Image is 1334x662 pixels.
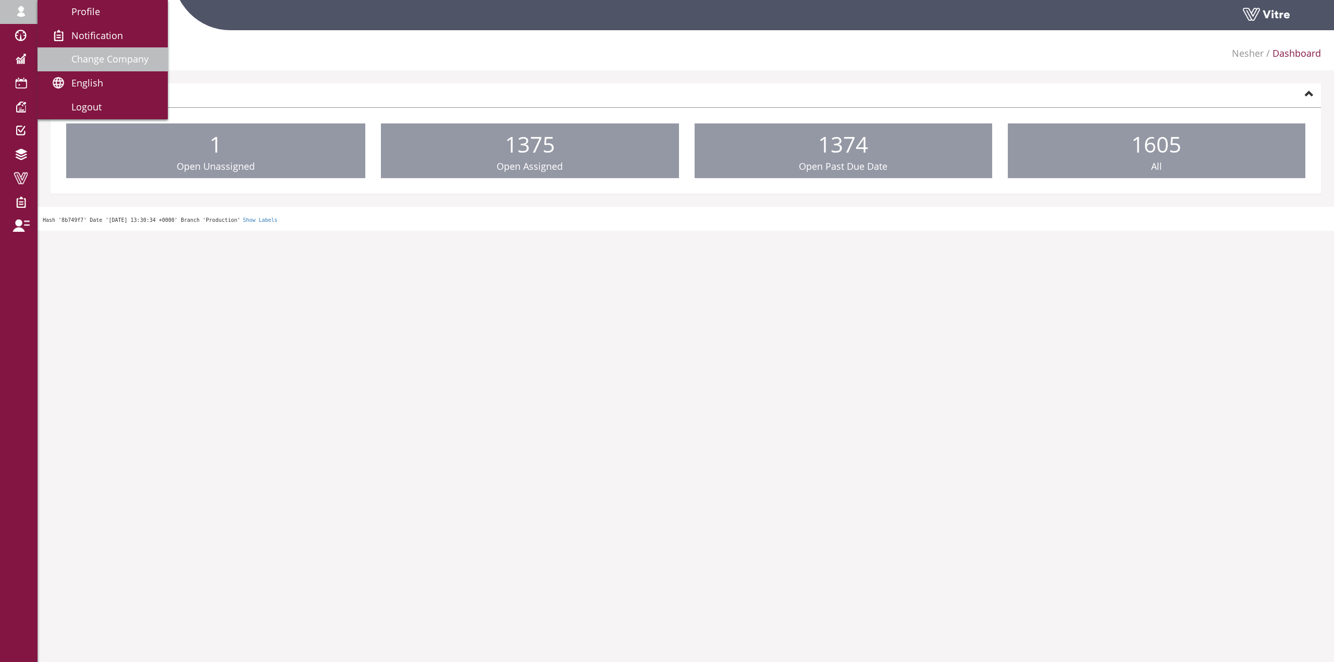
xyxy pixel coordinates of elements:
a: 1605 All [1008,123,1305,179]
a: 1 Open Unassigned [66,123,365,179]
span: Open Unassigned [177,160,255,172]
a: Logout [38,95,168,119]
a: Nesher [1232,47,1264,59]
span: Notification [71,29,123,42]
span: Profile [71,5,100,18]
span: 1 [209,129,222,159]
a: Notification [38,24,168,48]
li: Dashboard [1264,47,1321,60]
span: Logout [71,101,102,113]
span: Open Past Due Date [799,160,887,172]
a: English [38,71,168,95]
a: Show Labels [243,217,277,223]
span: All [1151,160,1162,172]
span: 1605 [1131,129,1181,159]
span: English [71,77,103,89]
span: Hash '8b749f7' Date '[DATE] 13:30:34 +0000' Branch 'Production' [43,217,240,223]
span: 1375 [505,129,555,159]
span: Change Company [71,53,149,65]
a: 1374 Open Past Due Date [695,123,992,179]
a: Change Company [38,47,168,71]
span: Open Assigned [497,160,563,172]
a: 1375 Open Assigned [381,123,678,179]
span: 1374 [818,129,868,159]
